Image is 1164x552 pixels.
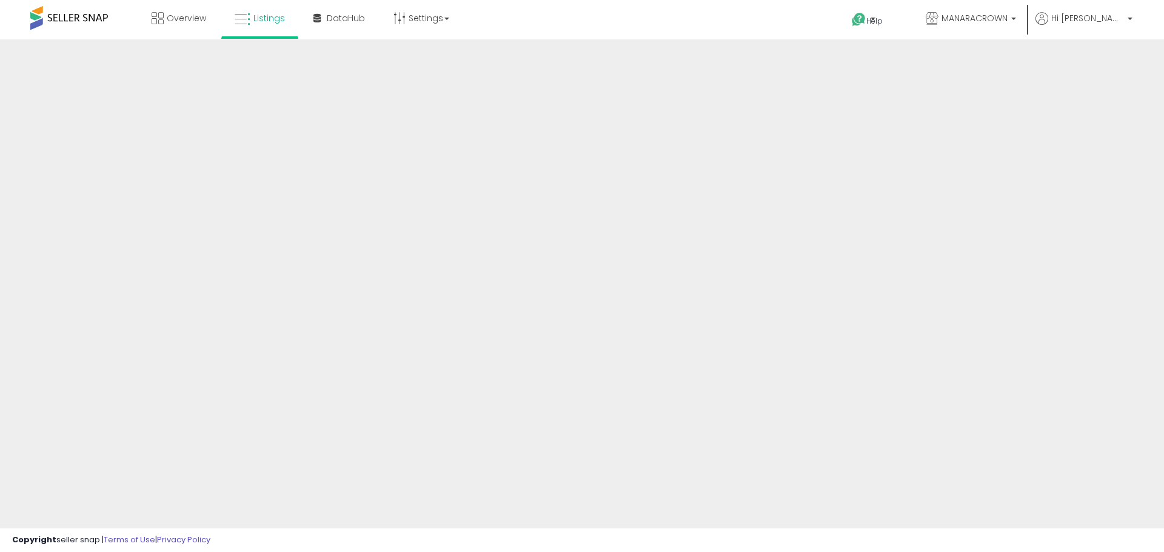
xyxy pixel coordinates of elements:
[842,3,906,39] a: Help
[942,12,1008,24] span: MANARACROWN
[253,12,285,24] span: Listings
[104,534,155,545] a: Terms of Use
[1051,12,1124,24] span: Hi [PERSON_NAME]
[866,16,883,26] span: Help
[327,12,365,24] span: DataHub
[12,534,56,545] strong: Copyright
[167,12,206,24] span: Overview
[12,534,210,546] div: seller snap | |
[157,534,210,545] a: Privacy Policy
[851,12,866,27] i: Get Help
[1035,12,1132,39] a: Hi [PERSON_NAME]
